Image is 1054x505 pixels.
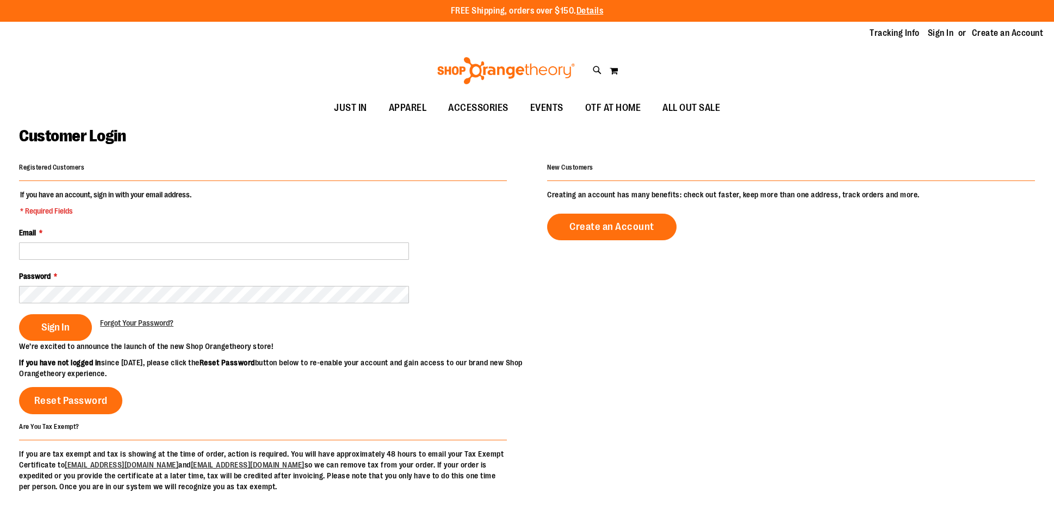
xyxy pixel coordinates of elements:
[100,317,173,328] a: Forgot Your Password?
[100,319,173,327] span: Forgot Your Password?
[972,27,1044,39] a: Create an Account
[547,164,593,171] strong: New Customers
[19,314,92,341] button: Sign In
[389,96,427,120] span: APPAREL
[547,189,1035,200] p: Creating an account has many benefits: check out faster, keep more than one address, track orders...
[65,460,178,469] a: [EMAIL_ADDRESS][DOMAIN_NAME]
[41,321,70,333] span: Sign In
[662,96,720,120] span: ALL OUT SALE
[436,57,576,84] img: Shop Orangetheory
[19,422,79,430] strong: Are You Tax Exempt?
[200,358,255,367] strong: Reset Password
[34,395,108,407] span: Reset Password
[19,272,51,280] span: Password
[191,460,305,469] a: [EMAIL_ADDRESS][DOMAIN_NAME]
[448,96,509,120] span: ACCESSORIES
[870,27,920,39] a: Tracking Info
[585,96,641,120] span: OTF AT HOME
[19,127,126,145] span: Customer Login
[20,205,191,216] span: * Required Fields
[19,341,527,352] p: We’re excited to announce the launch of the new Shop Orangetheory store!
[19,164,84,171] strong: Registered Customers
[451,5,604,17] p: FREE Shipping, orders over $150.
[569,221,654,233] span: Create an Account
[547,214,677,240] a: Create an Account
[928,27,954,39] a: Sign In
[19,357,527,379] p: since [DATE], please click the button below to re-enable your account and gain access to our bran...
[530,96,563,120] span: EVENTS
[19,358,101,367] strong: If you have not logged in
[576,6,604,16] a: Details
[19,228,36,237] span: Email
[19,448,507,492] p: If you are tax exempt and tax is showing at the time of order, action is required. You will have ...
[19,387,122,414] a: Reset Password
[334,96,367,120] span: JUST IN
[19,189,193,216] legend: If you have an account, sign in with your email address.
